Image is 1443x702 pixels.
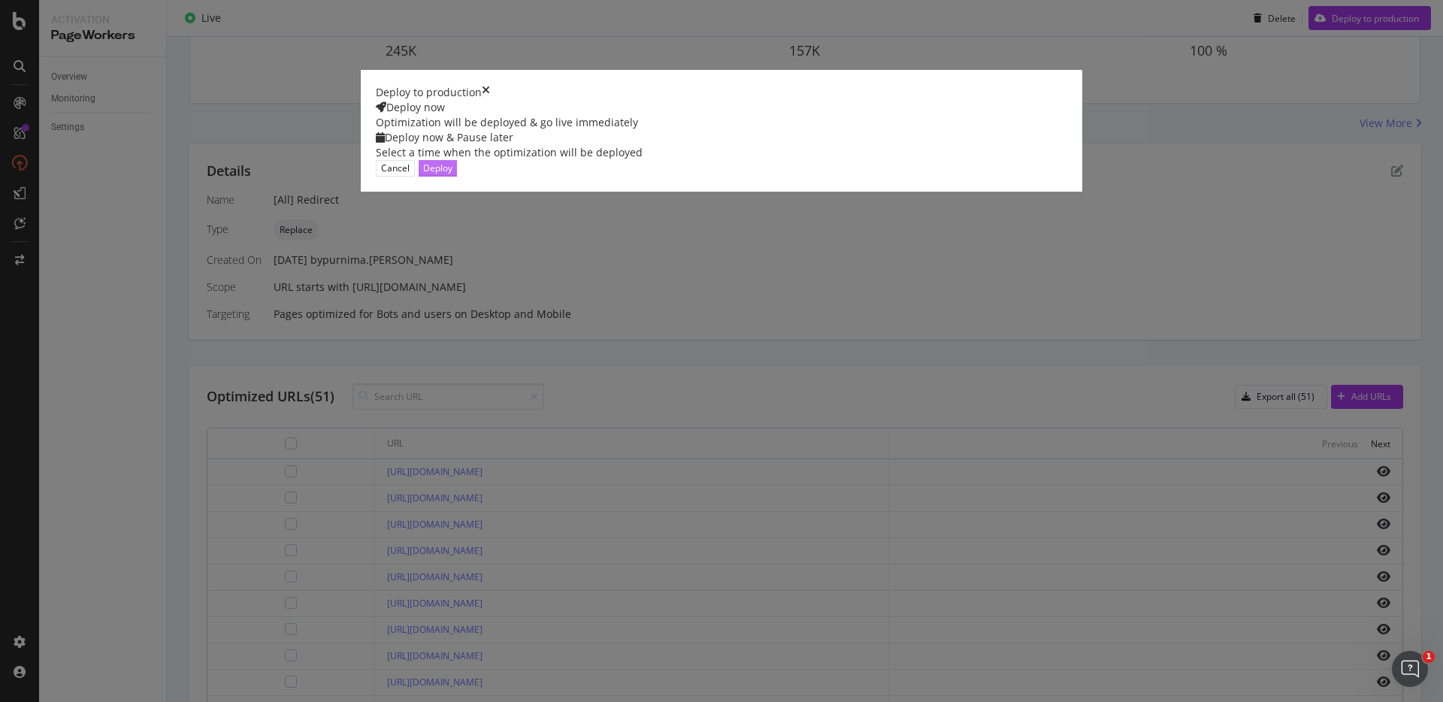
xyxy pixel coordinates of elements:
div: Cancel [381,162,410,174]
div: Deploy now [376,100,643,115]
div: Deploy to production [376,85,482,100]
div: Deploy now & Pause later [376,130,643,145]
div: Select a time when the optimization will be deployed [376,145,643,160]
button: Deploy [419,160,457,176]
div: Optimization will be deployed & go live immediately [376,115,643,130]
div: times [482,85,490,100]
div: modal [361,70,1082,191]
button: Cancel [376,160,415,176]
iframe: Intercom live chat [1392,651,1428,687]
span: 1 [1423,651,1435,663]
div: Deploy [423,162,452,174]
